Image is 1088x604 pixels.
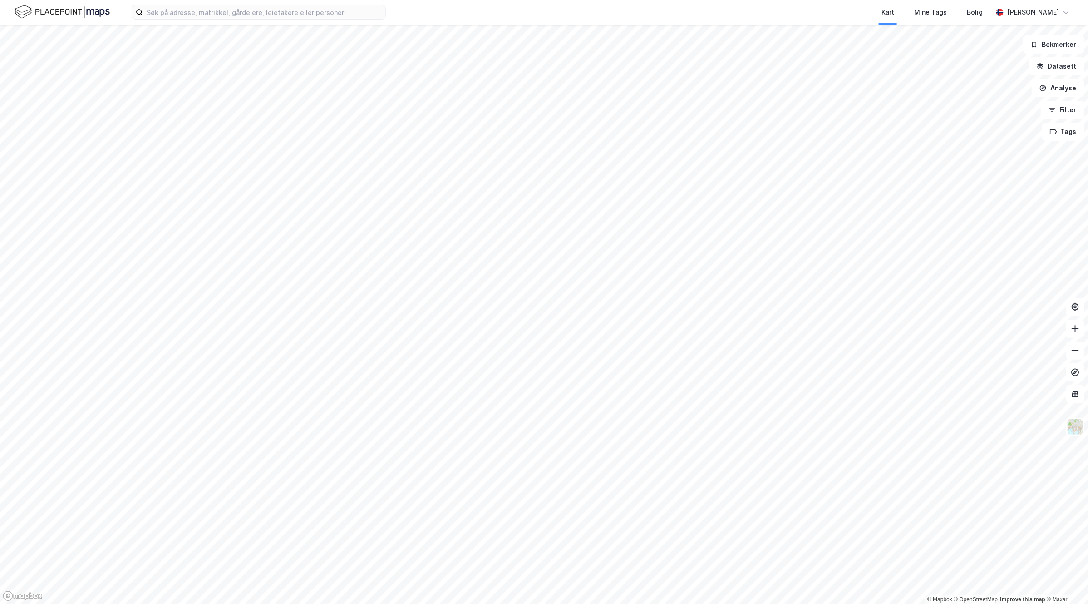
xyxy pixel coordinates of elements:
img: logo.f888ab2527a4732fd821a326f86c7f29.svg [15,4,110,20]
iframe: Chat Widget [1043,560,1088,604]
button: Analyse [1032,79,1084,97]
div: Kart [881,7,894,18]
div: Mine Tags [914,7,947,18]
a: OpenStreetMap [954,596,998,603]
div: Bolig [967,7,983,18]
button: Filter [1041,101,1084,119]
a: Improve this map [1000,596,1045,603]
button: Tags [1042,123,1084,141]
img: Z [1067,418,1084,436]
input: Søk på adresse, matrikkel, gårdeiere, leietakere eller personer [143,5,385,19]
a: Mapbox homepage [3,591,43,601]
button: Bokmerker [1023,35,1084,54]
div: [PERSON_NAME] [1007,7,1059,18]
button: Datasett [1029,57,1084,75]
a: Mapbox [927,596,952,603]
